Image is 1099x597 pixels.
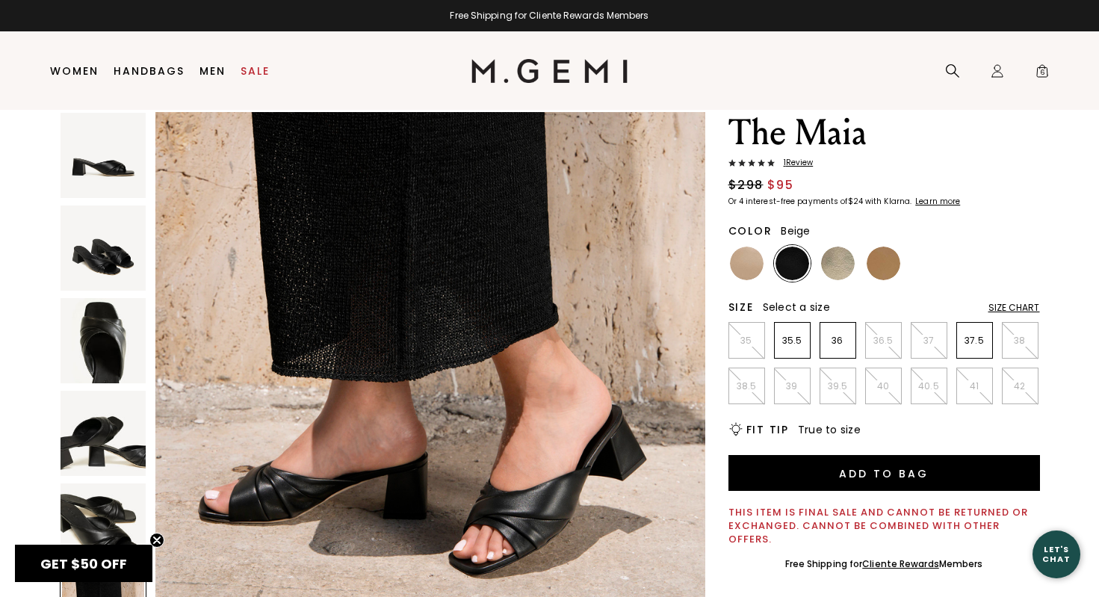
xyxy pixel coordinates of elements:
[865,196,914,207] klarna-placement-style-body: with Klarna
[728,158,1040,170] a: 1Review
[15,545,152,582] div: GET $50 OFFClose teaser
[61,205,146,291] img: The Maia
[914,197,960,206] a: Learn more
[957,380,992,392] p: 41
[241,65,270,77] a: Sale
[729,380,764,392] p: 38.5
[798,422,861,437] span: True to size
[767,176,794,194] span: $95
[820,380,855,392] p: 39.5
[820,335,855,347] p: 36
[50,65,99,77] a: Women
[775,158,814,167] span: 1 Review
[1035,66,1050,81] span: 6
[775,380,810,392] p: 39
[915,196,960,207] klarna-placement-style-cta: Learn more
[728,196,848,207] klarna-placement-style-body: Or 4 interest-free payments of
[114,65,185,77] a: Handbags
[911,335,947,347] p: 37
[776,247,809,280] img: Black
[866,335,901,347] p: 36.5
[862,557,939,570] a: Cliente Rewards
[61,113,146,198] img: The Maia
[957,335,992,347] p: 37.5
[729,335,764,347] p: 35
[785,558,983,570] div: Free Shipping for Members
[728,225,773,237] h2: Color
[730,247,764,280] img: Beige
[40,554,127,573] span: GET $50 OFF
[728,506,1040,546] div: This item is final sale and cannot be returned or exchanged. Cannot be combined with other offers.
[61,483,146,569] img: The Maia
[728,455,1040,491] button: Add to Bag
[746,424,789,436] h2: Fit Tip
[728,112,1040,154] h1: The Maia
[61,391,146,476] img: The Maia
[988,302,1040,314] div: Size Chart
[728,301,754,313] h2: Size
[911,380,947,392] p: 40.5
[199,65,226,77] a: Men
[728,176,764,194] span: $298
[763,300,830,315] span: Select a size
[821,247,855,280] img: Champagne
[471,59,628,83] img: M.Gemi
[848,196,863,207] klarna-placement-style-amount: $24
[149,533,164,548] button: Close teaser
[1003,335,1038,347] p: 38
[1003,380,1038,392] p: 42
[781,223,810,238] span: Beige
[61,298,146,383] img: The Maia
[866,380,901,392] p: 40
[775,335,810,347] p: 35.5
[1033,545,1080,563] div: Let's Chat
[867,247,900,280] img: Light Tan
